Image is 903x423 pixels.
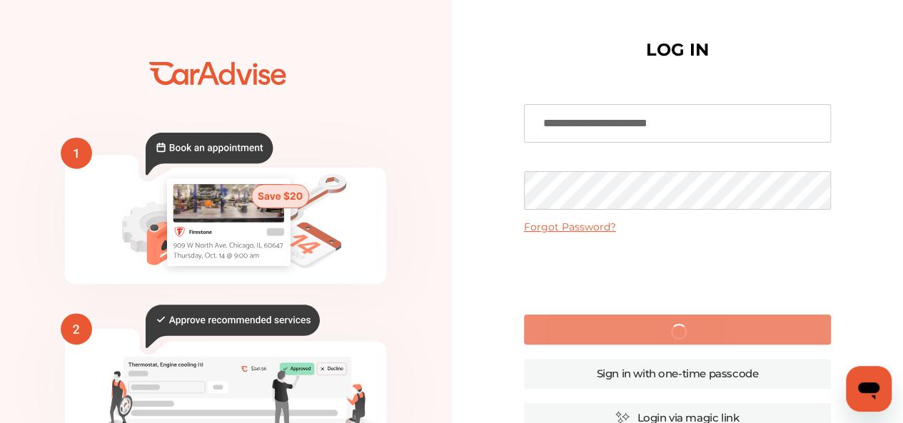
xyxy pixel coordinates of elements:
[524,220,616,233] a: Forgot Password?
[646,43,709,57] h1: LOG IN
[846,366,892,412] iframe: Button to launch messaging window, conversation in progress
[524,359,831,389] a: Sign in with one-time passcode
[569,245,786,300] iframe: reCAPTCHA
